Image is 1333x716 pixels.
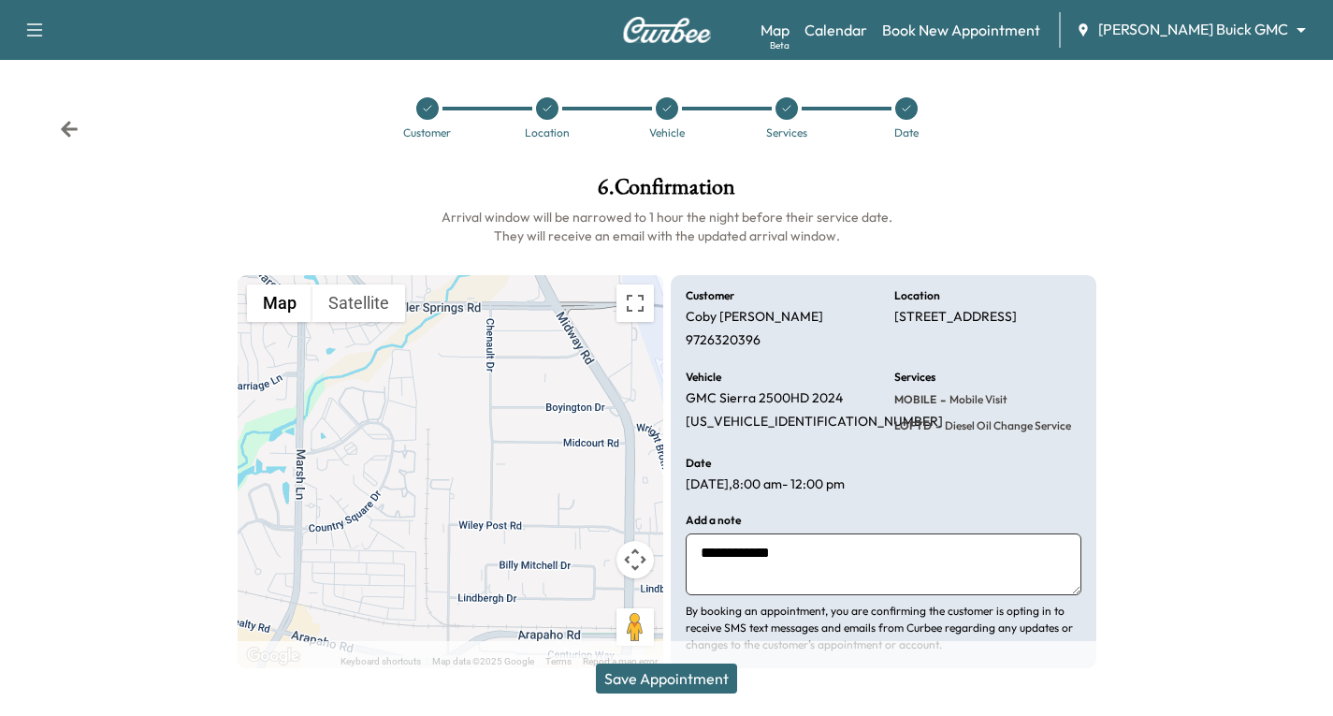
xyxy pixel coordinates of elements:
div: Location [525,127,570,139]
img: Curbee Logo [622,17,712,43]
a: Book New Appointment [882,19,1040,41]
button: Show satellite imagery [312,285,405,322]
span: [PERSON_NAME] Buick GMC [1098,19,1288,40]
span: Mobile Visit [946,392,1007,407]
div: Vehicle [649,127,685,139]
a: MapBeta [761,19,790,41]
p: By booking an appointment, you are confirming the customer is opting in to receive SMS text messa... [686,603,1081,653]
a: Calendar [804,19,867,41]
span: - [932,416,941,435]
p: [US_VEHICLE_IDENTIFICATION_NUMBER] [686,414,943,431]
button: Drag Pegman onto the map to open Street View [616,608,654,646]
div: Services [766,127,807,139]
p: [STREET_ADDRESS] [894,309,1017,326]
span: Diesel Oil Change Service [941,418,1071,433]
span: LOFTD [894,418,932,433]
button: Save Appointment [596,664,737,694]
p: 9726320396 [686,332,761,349]
h6: Services [894,372,935,383]
h6: Date [686,458,711,469]
div: Date [894,127,919,139]
p: [DATE] , 8:00 am - 12:00 pm [686,476,845,493]
h6: Vehicle [686,372,721,383]
button: Show street map [247,285,312,322]
h1: 6 . Confirmation [238,176,1096,208]
button: Toggle fullscreen view [616,285,654,322]
h6: Add a note [686,515,741,526]
div: Customer [403,127,451,139]
div: Beta [770,38,790,52]
h6: Arrival window will be narrowed to 1 hour the night before their service date. They will receive ... [238,208,1096,245]
span: MOBILE [894,392,936,407]
h6: Customer [686,290,734,301]
h6: Location [894,290,940,301]
span: - [936,390,946,409]
div: Back [60,120,79,139]
p: Coby [PERSON_NAME] [686,309,823,326]
button: Map camera controls [616,541,654,578]
p: GMC Sierra 2500HD 2024 [686,390,843,407]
